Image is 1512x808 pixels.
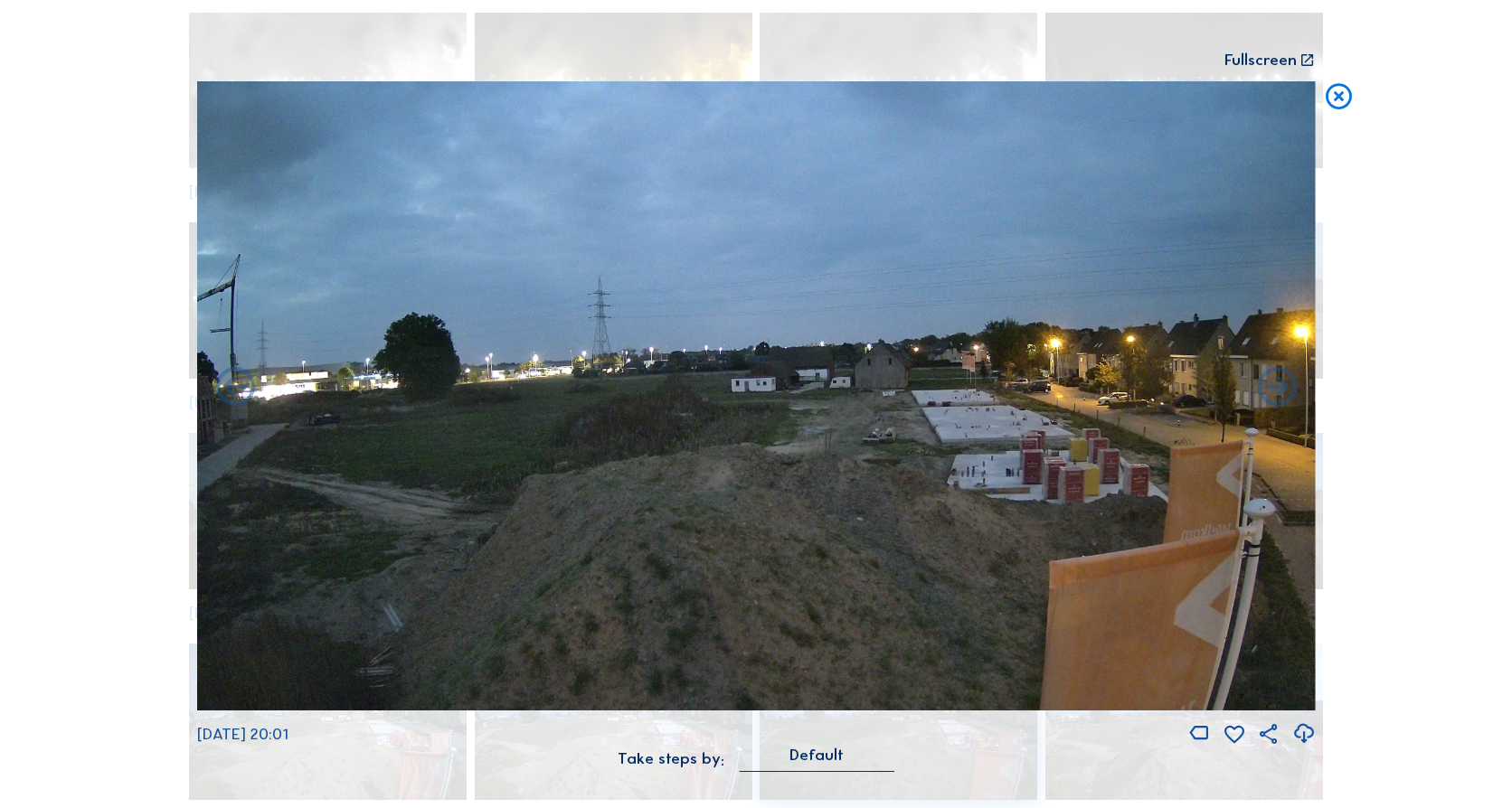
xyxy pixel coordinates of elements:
i: Forward [212,364,259,411]
i: Back [1253,364,1300,411]
div: Fullscreen [1224,52,1297,69]
img: Image [197,81,1316,710]
div: Take steps by: [618,751,724,766]
span: [DATE] 20:01 [197,724,288,744]
div: Default [740,747,894,770]
div: Default [789,747,844,763]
